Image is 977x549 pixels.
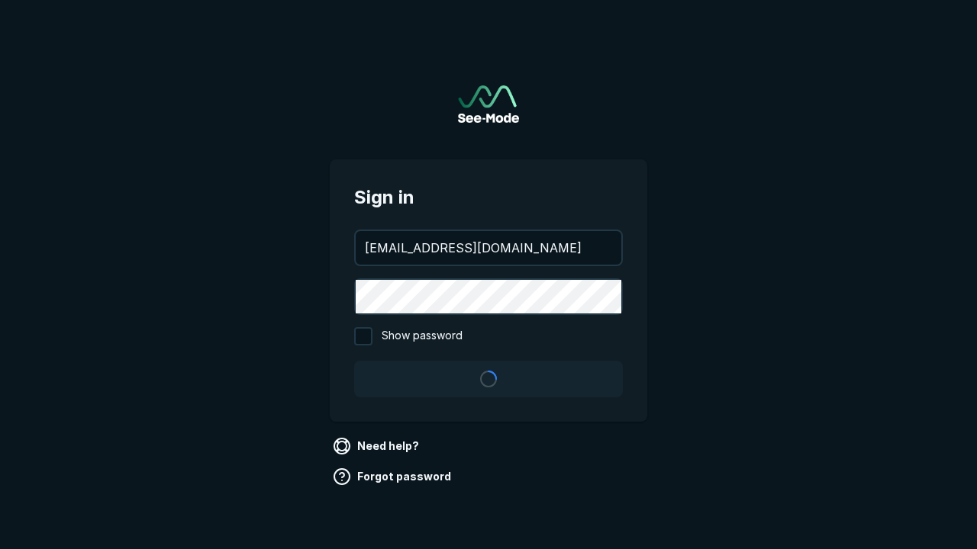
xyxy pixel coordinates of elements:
span: Show password [382,327,463,345]
a: Go to sign in [458,85,519,123]
input: your@email.com [356,231,621,265]
img: See-Mode Logo [458,85,519,123]
a: Need help? [330,434,425,458]
span: Sign in [354,184,623,211]
a: Forgot password [330,464,457,489]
